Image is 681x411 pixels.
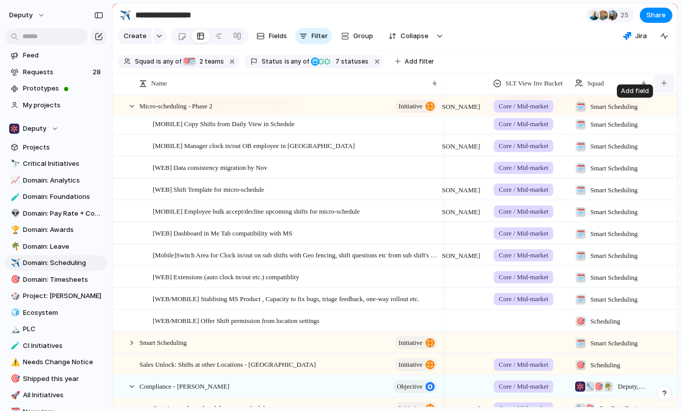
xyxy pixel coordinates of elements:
a: 🎲Project: [PERSON_NAME] [5,288,107,304]
a: Feed [5,48,107,63]
span: Jira [635,31,647,41]
div: 📈Domain: Analytics [5,173,107,188]
span: Core / Mid-market [499,381,548,392]
span: Core / Mid-market [499,185,548,195]
span: Core / Mid-market [499,207,548,217]
button: Collapse [382,28,434,44]
button: Create [118,28,152,44]
a: 🎯Shipped this year [5,371,107,387]
button: Add filter [389,54,440,69]
span: Core / Mid-market [499,228,548,239]
div: 🧪Domain: Foundations [5,189,107,204]
span: Projects [23,142,103,153]
button: Deputy [5,121,107,136]
span: CI Initiatives [23,341,103,351]
span: Domain: Awards [23,225,103,235]
div: 🎲 [11,290,18,302]
span: [WEB] Shift Template for micro-schedule [153,183,264,195]
span: Scheduling [590,316,620,327]
a: 👽Domain: Pay Rate + Compliance [5,206,107,221]
span: initiative [399,99,422,113]
div: ⚠️ [11,357,18,368]
div: 🎯 [11,373,18,385]
button: 👽 [9,209,19,219]
div: 🎯 [11,274,18,285]
span: Domain: Leave [23,242,103,252]
div: 👽 [11,208,18,219]
span: Smart Scheduling [590,163,638,173]
div: 🔭Critical Initiatives [5,156,107,171]
span: All Initiatives [23,390,103,400]
button: ✈️ [117,7,133,23]
div: 🗓️ [576,251,586,261]
span: Domain: Analytics [23,175,103,186]
span: 28 [93,67,103,77]
div: 🗓️ [188,57,196,66]
span: Smart Scheduling [590,207,638,217]
span: is [285,57,290,66]
div: 🗓️ [576,338,586,348]
span: Add filter [405,57,434,66]
span: Name [151,78,167,89]
span: Core / Mid-market [499,294,548,304]
div: 🔭 [11,158,18,170]
span: Project: [PERSON_NAME] [23,291,103,301]
span: [PERSON_NAME] [428,207,480,217]
span: Requests [23,67,90,77]
span: [MOBILE] Employee bulk accept/decline upcoming shifts for micro-schedule [153,205,360,217]
span: Smart Scheduling [590,295,638,305]
button: 🏔️ [9,324,19,334]
a: 🚀All Initiatives [5,388,107,403]
span: Fields [269,31,287,41]
span: Smart Scheduling [139,336,187,348]
div: Add field [617,84,653,98]
button: 7 statuses [310,56,371,67]
div: 🎯 [183,57,191,66]
div: 🏔️PLC [5,321,107,337]
div: ✈️ [120,8,131,22]
button: 🚀 [9,390,19,400]
button: Filter [295,28,332,44]
span: Smart Scheduling [590,251,638,261]
span: Deputy , Pay Rate Engine , Scheduling , Leave Management [618,381,647,392]
span: Domain: Foundations [23,192,103,202]
span: Core / Mid-market [499,119,548,129]
div: 🚀 [11,390,18,401]
span: Feed [23,50,103,61]
div: 🌴 [11,241,18,252]
div: 🔧 [584,381,594,392]
span: Filter [311,31,328,41]
button: initiative [395,336,437,349]
a: ⚠️Needs Change Notice [5,355,107,370]
button: 🧊 [9,308,19,318]
span: Core / Mid-market [499,141,548,151]
div: 🧪 [11,340,18,351]
span: [WEB/MOBILE] Offer Shift permission from location settings [153,314,320,326]
div: 🗓️ [576,207,586,217]
div: 🗓️ [576,229,586,239]
a: ✈️Domain: Scheduling [5,255,107,271]
span: Collapse [401,31,429,41]
span: SLT View Inv Bucket [505,78,563,89]
span: teams [196,57,224,66]
span: Domain: Scheduling [23,258,103,268]
span: initiative [399,358,422,372]
a: Requests28 [5,65,107,80]
button: Share [640,8,672,23]
span: [PERSON_NAME] [428,251,480,261]
div: 🎯 [593,381,604,392]
a: My projects [5,98,107,113]
div: 🏔️ [11,324,18,335]
span: [PERSON_NAME] [428,185,480,195]
span: My projects [23,100,103,110]
span: [WEB/MOBILE] Stablising MS Product , Capacity to fix bugs, triage feedback, one-way rollout etc. [153,292,419,304]
button: 🎯 [9,275,19,285]
div: 🗓️ [576,185,586,195]
span: Smart Scheduling [590,141,638,152]
span: Needs Change Notice [23,357,103,367]
span: Shipped this year [23,374,103,384]
span: [MOBILE] Copy Shifts from Daily View in Schedule [153,118,295,129]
